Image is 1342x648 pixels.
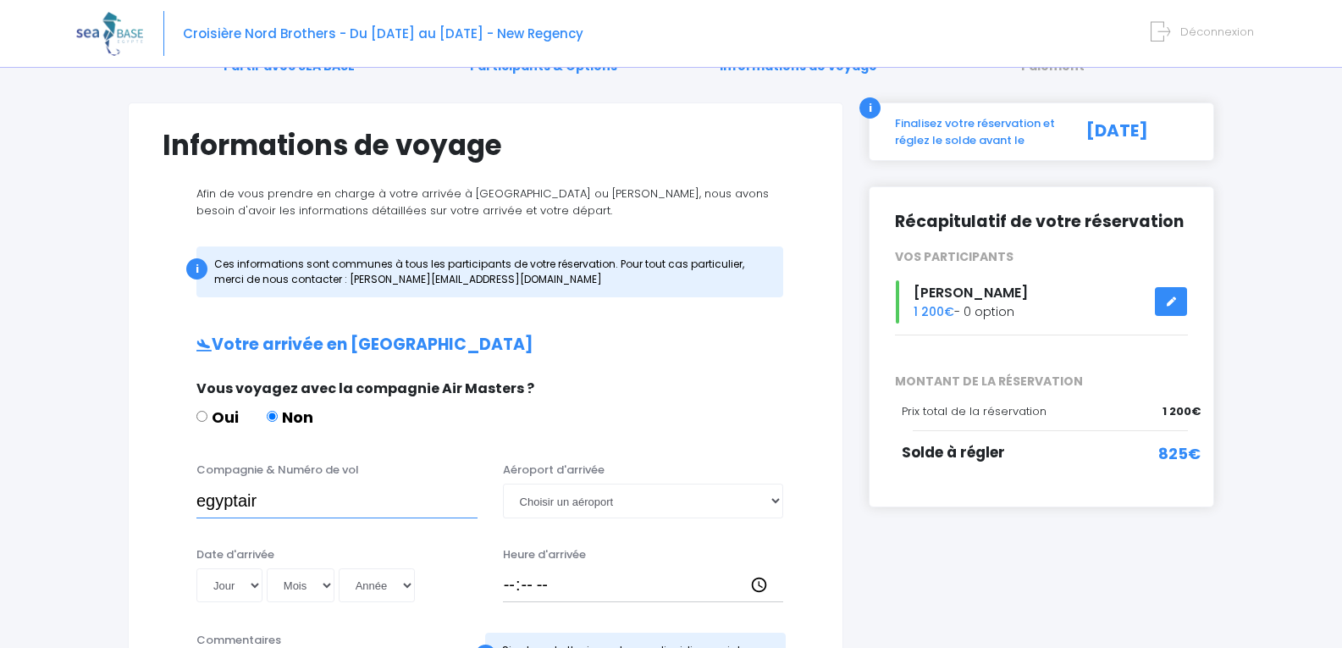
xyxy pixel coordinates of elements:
label: Oui [196,406,239,429]
input: Non [267,411,278,422]
div: Ces informations sont communes à tous les participants de votre réservation. Pour tout cas partic... [196,246,783,297]
span: [PERSON_NAME] [914,283,1028,302]
label: Aéroport d'arrivée [503,462,605,479]
span: Déconnexion [1180,24,1254,40]
h1: Informations de voyage [163,129,809,162]
div: i [859,97,881,119]
span: Prix total de la réservation [902,403,1047,419]
span: 1 200€ [914,303,954,320]
div: [DATE] [1068,115,1201,148]
div: - 0 option [882,280,1201,324]
label: Compagnie & Numéro de vol [196,462,359,479]
input: Oui [196,411,207,422]
div: i [186,258,207,280]
div: VOS PARTICIPANTS [882,248,1201,266]
span: Solde à régler [902,442,1005,462]
span: Croisière Nord Brothers - Du [DATE] au [DATE] - New Regency [183,25,583,42]
label: Date d'arrivée [196,546,274,563]
h2: Récapitulatif de votre réservation [895,213,1188,232]
span: 825€ [1158,442,1201,465]
span: Vous voyagez avec la compagnie Air Masters ? [196,379,534,398]
label: Non [267,406,313,429]
div: Finalisez votre réservation et réglez le solde avant le [882,115,1068,148]
h2: Votre arrivée en [GEOGRAPHIC_DATA] [163,335,809,355]
p: Afin de vous prendre en charge à votre arrivée à [GEOGRAPHIC_DATA] ou [PERSON_NAME], nous avons b... [163,186,809,219]
span: 1 200€ [1163,403,1201,420]
span: MONTANT DE LA RÉSERVATION [882,373,1201,390]
label: Heure d'arrivée [503,546,586,563]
